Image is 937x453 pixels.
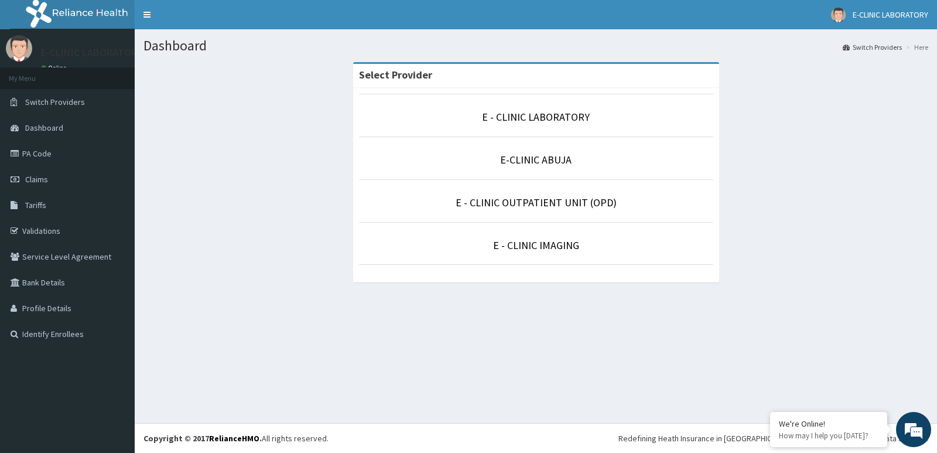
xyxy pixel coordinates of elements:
[25,200,46,210] span: Tariffs
[500,153,572,166] a: E-CLINIC ABUJA
[779,418,878,429] div: We're Online!
[135,423,937,453] footer: All rights reserved.
[143,38,928,53] h1: Dashboard
[25,174,48,185] span: Claims
[831,8,846,22] img: User Image
[853,9,928,20] span: E-CLINIC LABORATORY
[25,97,85,107] span: Switch Providers
[618,432,928,444] div: Redefining Heath Insurance in [GEOGRAPHIC_DATA] using Telemedicine and Data Science!
[482,110,590,124] a: E - CLINIC LABORATORY
[41,64,69,72] a: Online
[209,433,259,444] a: RelianceHMO
[143,433,262,444] strong: Copyright © 2017 .
[359,68,432,81] strong: Select Provider
[6,35,32,62] img: User Image
[25,122,63,133] span: Dashboard
[903,42,928,52] li: Here
[456,196,617,209] a: E - CLINIC OUTPATIENT UNIT (OPD)
[843,42,902,52] a: Switch Providers
[41,47,142,58] p: E-CLINIC LABORATORY
[493,239,579,252] a: E - CLINIC IMAGING
[779,431,878,441] p: How may I help you today?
